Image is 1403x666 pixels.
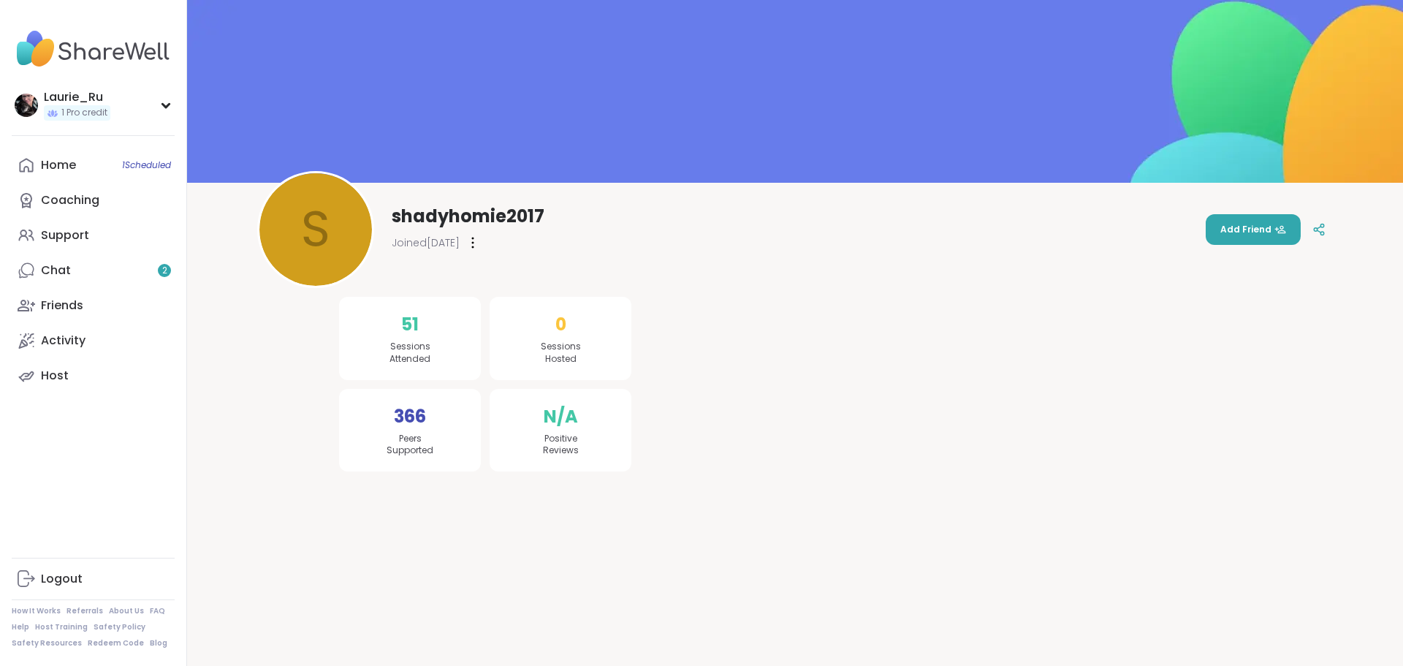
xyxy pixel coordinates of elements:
a: Host Training [35,622,88,632]
a: Host [12,358,175,393]
a: Referrals [66,606,103,616]
a: Coaching [12,183,175,218]
img: ShareWell Nav Logo [12,23,175,75]
a: Blog [150,638,167,648]
a: Activity [12,323,175,358]
a: Support [12,218,175,253]
div: Host [41,368,69,384]
img: Laurie_Ru [15,94,38,117]
a: How It Works [12,606,61,616]
a: Safety Policy [94,622,145,632]
span: Peers Supported [387,433,433,458]
span: 1 Pro credit [61,107,107,119]
span: 51 [401,311,419,338]
span: Add Friend [1220,223,1286,236]
div: Support [41,227,89,243]
a: Friends [12,288,175,323]
div: Chat [41,262,71,279]
a: FAQ [150,606,165,616]
div: Laurie_Ru [44,89,110,105]
span: 0 [555,311,566,338]
a: Logout [12,561,175,597]
button: Add Friend [1206,214,1301,245]
a: About Us [109,606,144,616]
a: Safety Resources [12,638,82,648]
span: 2 [162,265,167,277]
a: Home1Scheduled [12,148,175,183]
span: Joined [DATE] [392,235,460,250]
div: Home [41,157,76,173]
span: Positive Reviews [543,433,579,458]
a: Chat2 [12,253,175,288]
div: Activity [41,333,85,349]
span: shadyhomie2017 [392,205,544,228]
span: 366 [394,404,426,430]
span: Sessions Hosted [541,341,581,366]
div: Coaching [41,192,99,208]
div: Friends [41,298,83,314]
span: s [301,192,330,267]
a: Help [12,622,29,632]
span: N/A [544,404,578,430]
div: Logout [41,571,83,587]
span: 1 Scheduled [122,159,171,171]
span: Sessions Attended [389,341,430,366]
a: Redeem Code [88,638,144,648]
